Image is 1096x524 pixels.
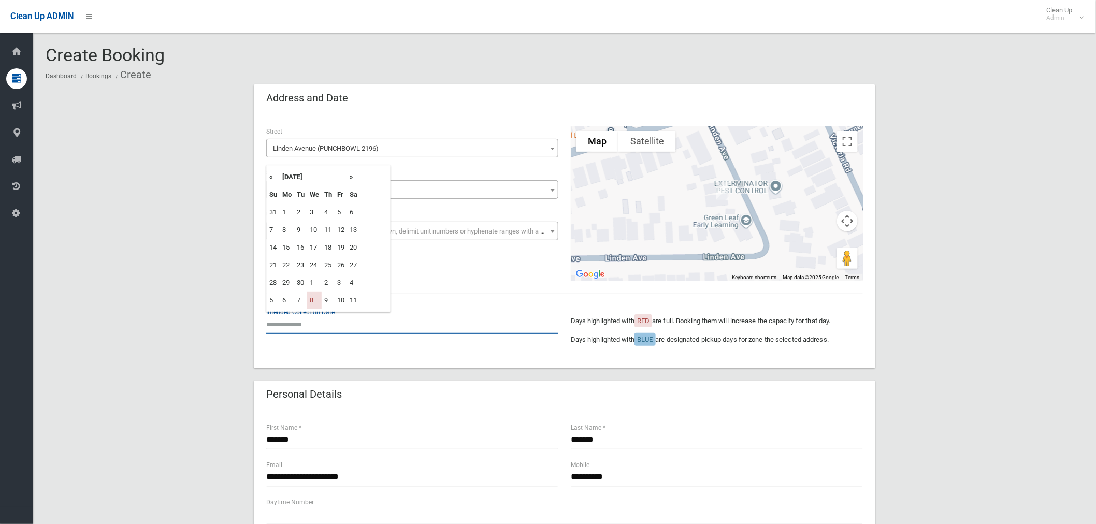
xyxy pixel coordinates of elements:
td: 21 [267,256,280,274]
td: 23 [294,256,307,274]
td: 8 [280,221,294,239]
td: 8 [307,292,322,309]
td: 16 [294,239,307,256]
td: 3 [307,203,322,221]
td: 15 [280,239,294,256]
th: » [347,168,360,186]
td: 17 [307,239,322,256]
button: Toggle fullscreen view [837,131,858,152]
th: [DATE] [280,168,347,186]
td: 14 [267,239,280,256]
small: Admin [1047,14,1073,22]
td: 4 [347,274,360,292]
td: 31 [267,203,280,221]
td: 7 [267,221,280,239]
a: Open this area in Google Maps (opens a new window) [573,268,608,281]
td: 11 [322,221,335,239]
th: We [307,186,322,203]
th: Sa [347,186,360,203]
span: Map data ©2025 Google [783,274,839,280]
button: Drag Pegman onto the map to open Street View [837,248,858,269]
th: Th [322,186,335,203]
img: Google [573,268,608,281]
span: 5 [269,183,556,197]
p: Days highlighted with are designated pickup days for zone the selected address. [571,333,863,346]
td: 13 [347,221,360,239]
span: Clean Up ADMIN [10,11,74,21]
td: 5 [335,203,347,221]
a: Dashboard [46,72,77,80]
td: 24 [307,256,322,274]
td: 1 [280,203,294,221]
td: 10 [307,221,322,239]
th: Su [267,186,280,203]
span: RED [637,317,650,325]
td: 2 [294,203,307,221]
span: Select the unit number from the dropdown, delimit unit numbers or hyphenate ranges with a comma [273,227,563,235]
td: 30 [294,274,307,292]
td: 6 [347,203,360,221]
button: Keyboard shortcuts [732,274,776,281]
td: 5 [267,292,280,309]
th: Tu [294,186,307,203]
button: Show satellite imagery [618,131,676,152]
td: 26 [335,256,347,274]
td: 28 [267,274,280,292]
span: Linden Avenue (PUNCHBOWL 2196) [266,139,558,157]
a: Terms (opens in new tab) [845,274,860,280]
th: Fr [335,186,347,203]
td: 9 [322,292,335,309]
td: 1 [307,274,322,292]
a: Bookings [85,72,111,80]
div: 5 Linden Avenue, PUNCHBOWL NSW 2196 [712,178,733,204]
td: 11 [347,292,360,309]
td: 7 [294,292,307,309]
td: 20 [347,239,360,256]
button: Map camera controls [837,211,858,231]
span: Clean Up [1042,6,1083,22]
button: Show street map [576,131,618,152]
td: 22 [280,256,294,274]
td: 29 [280,274,294,292]
span: Linden Avenue (PUNCHBOWL 2196) [269,141,556,156]
td: 10 [335,292,347,309]
span: Create Booking [46,45,165,65]
td: 12 [335,221,347,239]
td: 4 [322,203,335,221]
td: 25 [322,256,335,274]
th: Mo [280,186,294,203]
td: 3 [335,274,347,292]
th: « [267,168,280,186]
p: Days highlighted with are full. Booking them will increase the capacity for that day. [571,315,863,327]
td: 18 [322,239,335,256]
td: 6 [280,292,294,309]
header: Personal Details [254,384,354,404]
header: Address and Date [254,88,360,108]
td: 2 [322,274,335,292]
td: 27 [347,256,360,274]
td: 19 [335,239,347,256]
td: 9 [294,221,307,239]
li: Create [113,65,151,84]
span: 5 [266,180,558,199]
span: BLUE [637,336,653,343]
